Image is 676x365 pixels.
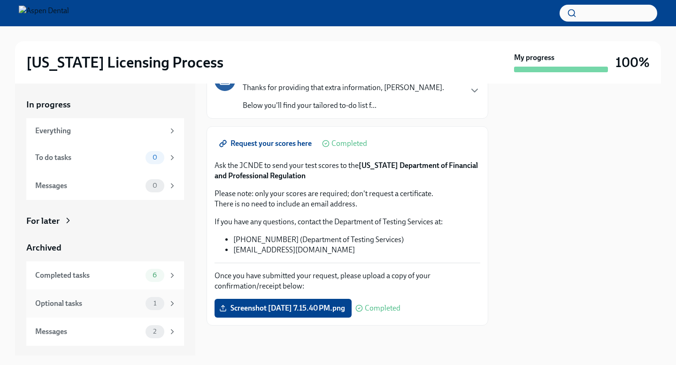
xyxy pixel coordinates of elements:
div: Completed tasks [35,270,142,281]
a: Archived [26,242,184,254]
li: [EMAIL_ADDRESS][DOMAIN_NAME] [233,245,480,255]
a: Everything [26,118,184,144]
div: Everything [35,126,164,136]
p: Ask the JCNDE to send your test scores to the [215,160,480,181]
span: 1 [148,300,162,307]
a: For later [26,215,184,227]
span: 0 [147,182,163,189]
a: Messages2 [26,318,184,346]
div: Messages [35,181,142,191]
h3: 100% [615,54,650,71]
p: Once you have submitted your request, please upload a copy of your confirmation/receipt below: [215,271,480,291]
span: 6 [147,272,162,279]
div: Optional tasks [35,298,142,309]
p: Thanks for providing that extra information, [PERSON_NAME]. [243,83,444,93]
img: Aspen Dental [19,6,69,21]
span: Screenshot [DATE] 7.15.40 PM.png [221,304,345,313]
strong: My progress [514,53,554,63]
span: Completed [365,304,400,312]
a: To do tasks0 [26,144,184,172]
a: Messages0 [26,172,184,200]
h2: [US_STATE] Licensing Process [26,53,223,72]
label: Screenshot [DATE] 7.15.40 PM.png [215,299,352,318]
a: Request your scores here [215,134,318,153]
p: Below you'll find your tailored to-do list f... [243,100,444,111]
span: 0 [147,154,163,161]
span: Completed [331,140,367,147]
span: 2 [147,328,162,335]
a: In progress [26,99,184,111]
span: Request your scores here [221,139,312,148]
a: Completed tasks6 [26,261,184,289]
li: [PHONE_NUMBER] (Department of Testing Services) [233,235,480,245]
a: Optional tasks1 [26,289,184,318]
p: Please note: only your scores are required; don't request a certificate. There is no need to incl... [215,189,480,209]
div: For later [26,215,60,227]
div: Messages [35,327,142,337]
p: If you have any questions, contact the Department of Testing Services at: [215,217,480,227]
div: To do tasks [35,152,142,163]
